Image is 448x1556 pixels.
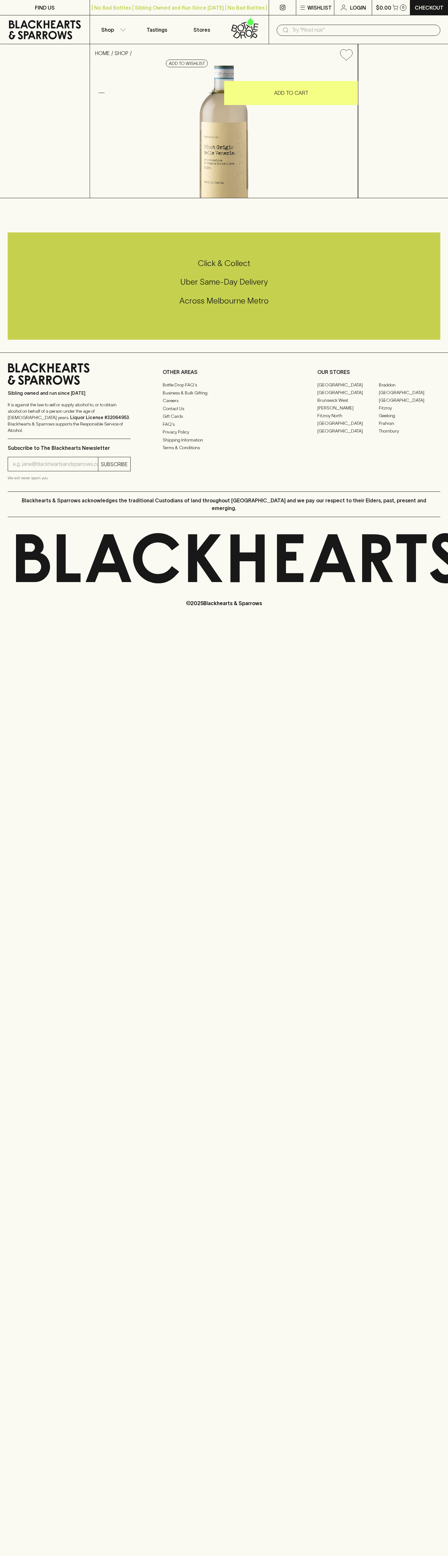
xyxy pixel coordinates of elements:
[163,368,286,376] p: OTHER AREAS
[101,460,128,468] p: SUBSCRIBE
[317,419,379,427] a: [GEOGRAPHIC_DATA]
[415,4,444,12] p: Checkout
[379,404,440,412] a: Fitzroy
[13,459,98,469] input: e.g. jane@blackheartsandsparrows.com.au
[8,401,131,434] p: It is against the law to sell or supply alcohol to, or to obtain alcohol on behalf of a person un...
[12,497,436,512] p: Blackhearts & Sparrows acknowledges the traditional Custodians of land throughout [GEOGRAPHIC_DAT...
[90,15,135,44] button: Shop
[379,412,440,419] a: Geelong
[163,389,286,397] a: Business & Bulk Gifting
[163,405,286,412] a: Contact Us
[292,25,435,35] input: Try "Pinot noir"
[166,60,208,67] button: Add to wishlist
[101,26,114,34] p: Shop
[163,436,286,444] a: Shipping Information
[317,389,379,396] a: [GEOGRAPHIC_DATA]
[317,368,440,376] p: OUR STORES
[8,296,440,306] h5: Across Melbourne Metro
[317,412,379,419] a: Fitzroy North
[163,397,286,405] a: Careers
[8,258,440,269] h5: Click & Collect
[98,457,130,471] button: SUBSCRIBE
[193,26,210,34] p: Stores
[224,81,358,105] button: ADD TO CART
[8,277,440,287] h5: Uber Same-Day Delivery
[379,381,440,389] a: Braddon
[163,428,286,436] a: Privacy Policy
[379,419,440,427] a: Prahran
[70,415,129,420] strong: Liquor License #32064953
[95,50,110,56] a: HOME
[307,4,332,12] p: Wishlist
[8,232,440,340] div: Call to action block
[147,26,167,34] p: Tastings
[163,381,286,389] a: Bottle Drop FAQ's
[115,50,128,56] a: SHOP
[317,404,379,412] a: [PERSON_NAME]
[163,413,286,420] a: Gift Cards
[90,66,358,198] img: 17299.png
[163,420,286,428] a: FAQ's
[379,389,440,396] a: [GEOGRAPHIC_DATA]
[317,381,379,389] a: [GEOGRAPHIC_DATA]
[163,444,286,452] a: Terms & Conditions
[274,89,308,97] p: ADD TO CART
[8,390,131,396] p: Sibling owned and run since [DATE]
[8,475,131,481] p: We will never spam you
[317,427,379,435] a: [GEOGRAPHIC_DATA]
[8,444,131,452] p: Subscribe to The Blackhearts Newsletter
[379,427,440,435] a: Thornbury
[179,15,224,44] a: Stores
[402,6,404,9] p: 0
[376,4,391,12] p: $0.00
[134,15,179,44] a: Tastings
[317,396,379,404] a: Brunswick West
[379,396,440,404] a: [GEOGRAPHIC_DATA]
[35,4,55,12] p: FIND US
[350,4,366,12] p: Login
[338,47,355,63] button: Add to wishlist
